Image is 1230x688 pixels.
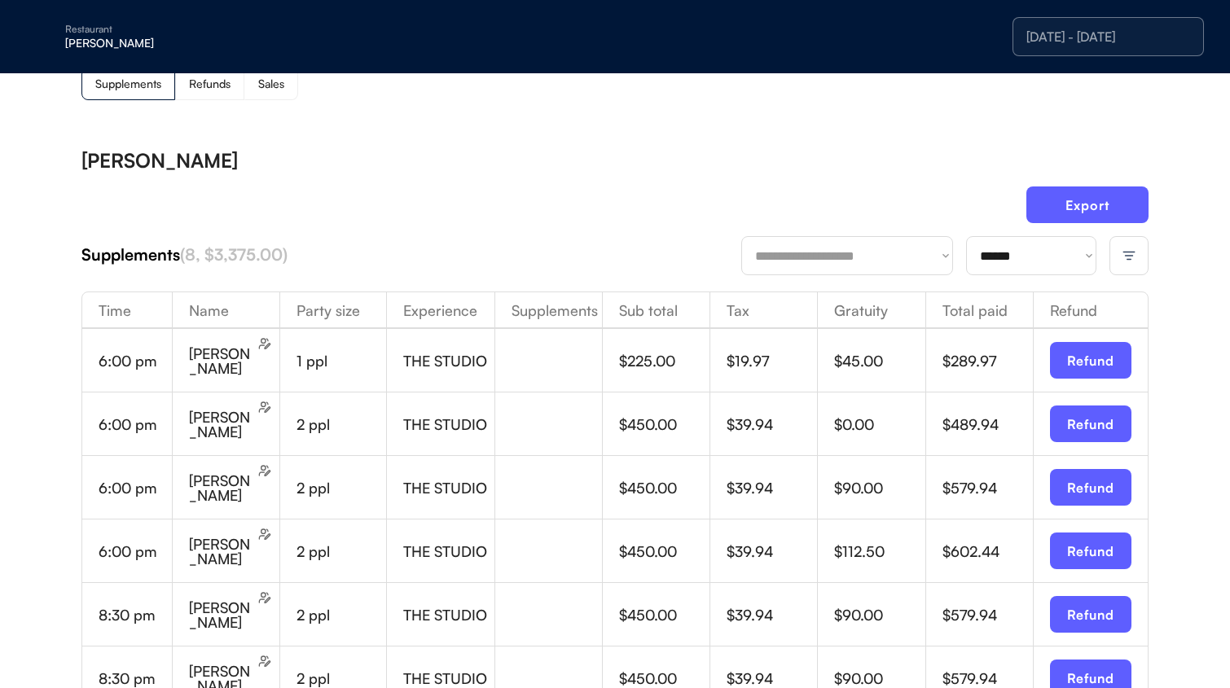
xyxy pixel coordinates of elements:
[189,600,255,629] div: [PERSON_NAME]
[942,353,1033,368] div: $289.97
[99,417,172,432] div: 6:00 pm
[1050,342,1131,379] button: Refund
[727,480,817,495] div: $39.94
[603,303,709,318] div: Sub total
[834,353,925,368] div: $45.00
[189,78,231,90] div: Refunds
[619,671,709,686] div: $450.00
[387,303,494,318] div: Experience
[297,417,386,432] div: 2 ppl
[189,346,255,375] div: [PERSON_NAME]
[1026,30,1190,43] div: [DATE] - [DATE]
[818,303,925,318] div: Gratuity
[82,303,172,318] div: Time
[180,244,288,265] font: (8, $3,375.00)
[258,591,271,604] img: users-edit.svg
[99,480,172,495] div: 6:00 pm
[1050,596,1131,633] button: Refund
[297,544,386,559] div: 2 ppl
[297,607,386,622] div: 2 ppl
[403,480,494,495] div: THE STUDIO
[942,480,1033,495] div: $579.94
[258,78,284,90] div: Sales
[99,671,172,686] div: 8:30 pm
[495,303,602,318] div: Supplements
[297,671,386,686] div: 2 ppl
[834,544,925,559] div: $112.50
[173,303,279,318] div: Name
[619,607,709,622] div: $450.00
[942,607,1033,622] div: $579.94
[619,353,709,368] div: $225.00
[1034,303,1148,318] div: Refund
[258,655,271,668] img: users-edit.svg
[727,671,817,686] div: $39.94
[619,544,709,559] div: $450.00
[65,24,270,34] div: Restaurant
[403,417,494,432] div: THE STUDIO
[297,353,386,368] div: 1 ppl
[926,303,1033,318] div: Total paid
[99,353,172,368] div: 6:00 pm
[81,151,238,170] div: [PERSON_NAME]
[65,37,270,49] div: [PERSON_NAME]
[942,544,1033,559] div: $602.44
[942,417,1033,432] div: $489.94
[189,410,255,439] div: [PERSON_NAME]
[189,537,255,566] div: [PERSON_NAME]
[834,671,925,686] div: $90.00
[710,303,817,318] div: Tax
[81,243,741,266] div: Supplements
[403,671,494,686] div: THE STUDIO
[189,473,255,502] div: [PERSON_NAME]
[834,607,925,622] div: $90.00
[727,353,817,368] div: $19.97
[1050,532,1131,569] button: Refund
[727,544,817,559] div: $39.94
[1122,248,1136,263] img: filter-lines.svg
[1026,186,1149,223] button: Export
[99,544,172,559] div: 6:00 pm
[95,78,161,90] div: Supplements
[258,528,271,541] img: users-edit.svg
[258,337,271,350] img: users-edit.svg
[619,417,709,432] div: $450.00
[403,353,494,368] div: THE STUDIO
[403,607,494,622] div: THE STUDIO
[297,480,386,495] div: 2 ppl
[727,417,817,432] div: $39.94
[99,607,172,622] div: 8:30 pm
[727,607,817,622] div: $39.94
[258,464,271,477] img: users-edit.svg
[33,24,59,50] img: yH5BAEAAAAALAAAAAABAAEAAAIBRAA7
[619,480,709,495] div: $450.00
[403,544,494,559] div: THE STUDIO
[258,401,271,414] img: users-edit.svg
[834,480,925,495] div: $90.00
[1050,469,1131,506] button: Refund
[834,417,925,432] div: $0.00
[1050,405,1131,442] button: Refund
[280,303,386,318] div: Party size
[942,671,1033,686] div: $579.94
